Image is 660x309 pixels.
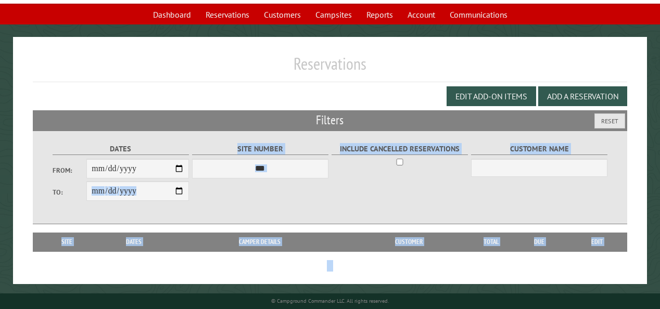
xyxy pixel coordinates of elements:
[360,5,399,24] a: Reports
[332,143,468,155] label: Include Cancelled Reservations
[567,233,627,251] th: Edit
[33,54,627,82] h1: Reservations
[470,233,512,251] th: Total
[53,143,189,155] label: Dates
[401,5,441,24] a: Account
[53,165,86,175] label: From:
[147,5,197,24] a: Dashboard
[199,5,256,24] a: Reservations
[258,5,307,24] a: Customers
[471,143,607,155] label: Customer Name
[172,233,348,251] th: Camper Details
[512,233,567,251] th: Due
[538,86,627,106] button: Add a Reservation
[38,233,96,251] th: Site
[443,5,514,24] a: Communications
[348,233,470,251] th: Customer
[309,5,358,24] a: Campsites
[192,143,328,155] label: Site Number
[33,110,627,130] h2: Filters
[53,187,86,197] label: To:
[594,113,625,128] button: Reset
[271,298,389,304] small: © Campground Commander LLC. All rights reserved.
[96,233,172,251] th: Dates
[447,86,536,106] button: Edit Add-on Items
